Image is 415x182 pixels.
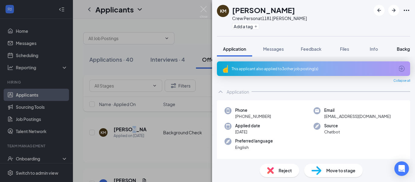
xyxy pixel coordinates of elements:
[301,46,321,52] span: Feedback
[374,5,385,16] button: ArrowLeftNew
[376,7,383,14] svg: ArrowLeftNew
[254,25,258,28] svg: Plus
[235,123,260,129] span: Applied date
[235,138,273,144] span: Preferred language
[393,78,410,83] span: Collapse all
[232,23,259,29] button: PlusAdd a tag
[398,65,405,72] svg: ArrowCircle
[370,46,378,52] span: Info
[390,7,397,14] svg: ArrowRight
[279,167,292,174] span: Reject
[232,5,295,15] h1: [PERSON_NAME]
[232,66,394,71] div: This applicant also applied to 3 other job posting(s)
[235,107,271,113] span: Phone
[235,144,273,150] span: English
[340,46,349,52] span: Files
[403,7,410,14] svg: Ellipses
[220,8,226,14] div: KM
[388,5,399,16] button: ArrowRight
[324,129,340,135] span: Chatbot
[235,113,271,119] span: [PHONE_NUMBER]
[326,167,355,174] span: Move to stage
[263,46,284,52] span: Messages
[217,88,224,95] svg: ChevronUp
[223,46,246,52] span: Application
[394,161,409,176] div: Open Intercom Messenger
[324,113,391,119] span: [EMAIL_ADDRESS][DOMAIN_NAME]
[324,107,391,113] span: Email
[232,15,307,21] div: Crew Person at 1181 [PERSON_NAME]
[324,123,340,129] span: Source
[235,129,260,135] span: [DATE]
[227,89,249,95] div: Application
